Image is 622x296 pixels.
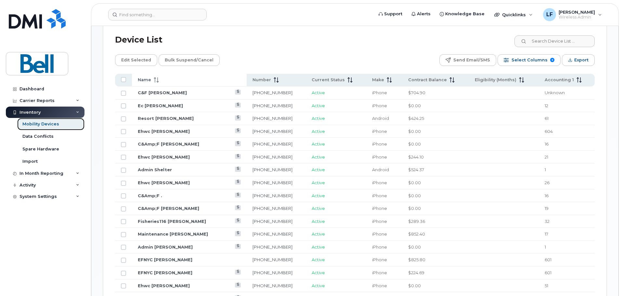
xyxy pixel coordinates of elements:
[138,270,192,275] a: EFNYC [PERSON_NAME]
[108,9,207,20] input: Find something...
[453,55,490,65] span: Send Email/SMS
[253,231,292,237] a: [PHONE_NUMBER]
[138,180,190,185] a: Ehwc [PERSON_NAME]
[545,180,550,185] span: 26
[138,206,199,211] a: C&Amp;F [PERSON_NAME]
[545,77,574,83] span: Accounting 1
[408,244,421,250] span: $0.00
[445,11,485,17] span: Knowledge Base
[312,90,325,95] span: Active
[545,257,551,262] span: 601
[408,206,421,211] span: $0.00
[538,8,606,21] div: Larry Francis
[253,257,292,262] a: [PHONE_NUMBER]
[408,141,421,147] span: $0.00
[138,103,183,108] a: Ec [PERSON_NAME]
[372,193,387,198] span: iPhone
[439,54,496,66] button: Send Email/SMS
[475,77,516,83] span: Eligibility (Months)
[253,219,292,224] a: [PHONE_NUMBER]
[312,167,325,172] span: Active
[253,116,292,121] a: [PHONE_NUMBER]
[545,206,549,211] span: 19
[253,244,292,250] a: [PHONE_NUMBER]
[545,244,546,250] span: 1
[253,193,292,198] a: [PHONE_NUMBER]
[253,103,292,108] a: [PHONE_NUMBER]
[545,141,549,147] span: 16
[408,283,421,288] span: $0.00
[253,141,292,147] a: [PHONE_NUMBER]
[545,154,548,160] span: 21
[384,11,402,17] span: Support
[235,231,241,236] a: View Last Bill
[545,116,549,121] span: 61
[312,283,325,288] span: Active
[235,193,241,198] a: View Last Bill
[408,257,425,262] span: $825.80
[408,180,421,185] span: $0.00
[502,12,526,17] span: Quicklinks
[138,167,172,172] a: Admin Shelter
[253,180,292,185] a: [PHONE_NUMBER]
[312,270,325,275] span: Active
[235,244,241,249] a: View Last Bill
[372,180,387,185] span: iPhone
[253,167,292,172] a: [PHONE_NUMBER]
[372,283,387,288] span: iPhone
[545,167,546,172] span: 1
[253,283,292,288] a: [PHONE_NUMBER]
[312,231,325,237] span: Active
[235,115,241,120] a: View Last Bill
[372,154,387,160] span: iPhone
[235,90,241,95] a: View Last Bill
[235,141,241,146] a: View Last Bill
[545,193,549,198] span: 16
[312,77,345,83] span: Current Status
[562,54,595,66] button: Export
[165,55,214,65] span: Bulk Suspend/Cancel
[138,219,206,224] a: Fisheries116 [PERSON_NAME]
[235,154,241,159] a: View Last Bill
[121,55,151,65] span: Edit Selected
[374,7,407,20] a: Support
[138,257,192,262] a: EFNYC [PERSON_NAME]
[408,90,425,95] span: $704.90
[138,141,199,147] a: C&Amp;F [PERSON_NAME]
[312,103,325,108] span: Active
[408,103,421,108] span: $0.00
[408,231,425,237] span: $852.40
[408,270,424,275] span: $224.69
[312,180,325,185] span: Active
[408,193,421,198] span: $0.00
[159,54,220,66] button: Bulk Suspend/Cancel
[372,141,387,147] span: iPhone
[372,231,387,237] span: iPhone
[235,283,241,288] a: View Last Bill
[490,8,537,21] div: Quicklinks
[417,11,431,17] span: Alerts
[312,244,325,250] span: Active
[545,231,548,237] span: 17
[498,54,561,66] button: Select Columns 8
[408,167,424,172] span: $524.37
[372,77,384,83] span: Make
[253,206,292,211] a: [PHONE_NUMBER]
[253,90,292,95] a: [PHONE_NUMBER]
[512,55,548,65] span: Select Columns
[559,15,595,20] span: Wireless Admin
[138,116,194,121] a: Resort [PERSON_NAME]
[545,90,565,95] span: Unknown
[559,9,595,15] span: [PERSON_NAME]
[372,103,387,108] span: iPhone
[138,77,151,83] span: Name
[138,283,190,288] a: Ehwc [PERSON_NAME]
[138,129,190,134] a: Ehwc [PERSON_NAME]
[546,11,553,19] span: LF
[545,270,551,275] span: 601
[372,257,387,262] span: iPhone
[372,206,387,211] span: iPhone
[312,129,325,134] span: Active
[312,219,325,224] span: Active
[545,283,548,288] span: 51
